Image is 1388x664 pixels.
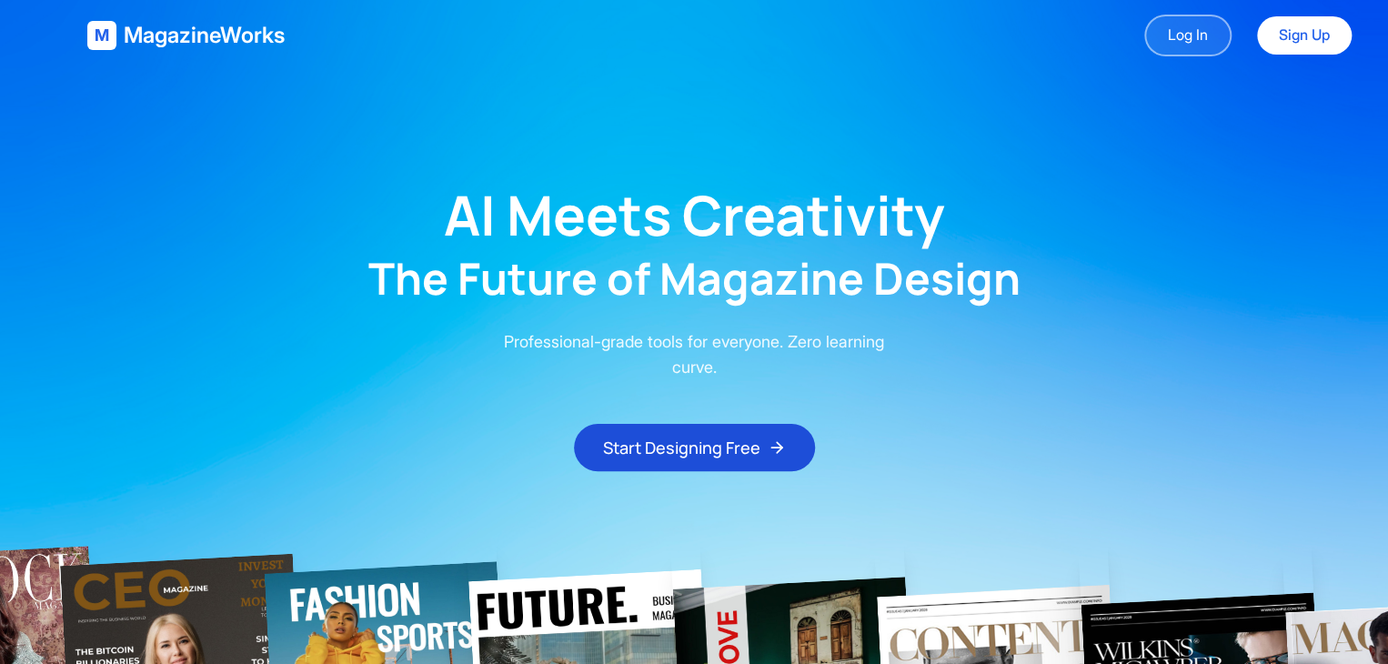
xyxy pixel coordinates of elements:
h2: The Future of Magazine Design [368,257,1021,300]
h1: AI Meets Creativity [444,187,945,242]
p: Professional-grade tools for everyone. Zero learning curve. [490,329,898,380]
a: Sign Up [1257,16,1352,55]
button: Start Designing Free [574,424,815,471]
span: MagazineWorks [124,21,285,50]
a: Log In [1144,15,1232,56]
span: M [95,23,109,48]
